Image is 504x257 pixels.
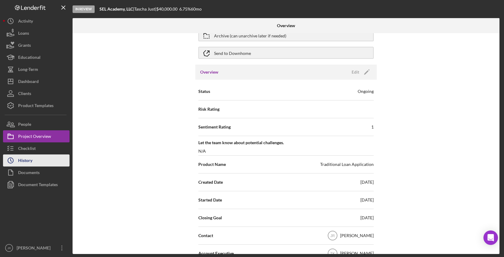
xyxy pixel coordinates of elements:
span: Started Date [198,197,222,203]
div: | [99,7,134,11]
button: Educational [3,51,70,63]
b: SEL Academy, LLC [99,6,133,11]
button: Project Overview [3,130,70,142]
button: Long-Term [3,63,70,75]
button: People [3,118,70,130]
div: [PERSON_NAME] [340,250,374,256]
div: N/A [198,148,206,154]
div: [PERSON_NAME] [340,233,374,239]
button: Grants [3,39,70,51]
div: [DATE] [360,215,374,221]
button: Send to Downhome [198,47,374,59]
button: Edit [348,68,372,77]
div: Dashboard [18,75,39,89]
text: JR [7,246,11,250]
button: Product Templates [3,100,70,112]
button: Loans [3,27,70,39]
div: Grants [18,39,31,53]
div: Ongoing [358,88,374,94]
div: [DATE] [360,179,374,185]
span: Status [198,88,210,94]
b: Overview [277,23,295,28]
div: Long-Term [18,63,38,77]
div: Loans [18,27,29,41]
span: Created Date [198,179,223,185]
div: Project Overview [18,130,51,144]
div: People [18,118,31,132]
span: Account Executive [198,250,234,256]
button: Document Templates [3,179,70,191]
div: Product Templates [18,100,54,113]
div: Activity [18,15,33,29]
div: Tascha Just | [134,7,156,11]
div: 1 [371,124,374,130]
div: 60 mo [191,7,202,11]
button: Clients [3,87,70,100]
div: [DATE] [360,197,374,203]
div: In Review [73,5,95,13]
div: 6.75 % [179,7,191,11]
button: Checklist [3,142,70,154]
button: JR[PERSON_NAME] [3,242,70,254]
div: Document Templates [18,179,58,192]
span: Risk Rating [198,106,219,112]
div: History [18,154,32,168]
span: Product Name [198,161,226,167]
div: Traditional Loan Application [320,161,374,167]
text: TK [330,252,335,256]
button: History [3,154,70,167]
div: [PERSON_NAME] [15,242,54,255]
div: Clients [18,87,31,101]
div: Send to Downhome [214,47,251,58]
div: $40,000.00 [156,7,179,11]
button: Dashboard [3,75,70,87]
div: Educational [18,51,41,65]
span: Let the team know about potential challenges. [198,140,374,146]
div: Edit [352,68,359,77]
div: Documents [18,167,40,180]
div: Checklist [18,142,36,156]
h3: Overview [200,69,218,75]
text: JR [330,234,335,238]
button: Archive (can unarchive later if needed) [198,29,374,41]
span: Contact [198,233,213,239]
button: Activity [3,15,70,27]
span: Sentiment Rating [198,124,231,130]
span: Closing Goal [198,215,222,221]
div: Open Intercom Messenger [483,230,498,245]
div: Archive (can unarchive later if needed) [214,30,286,41]
button: Documents [3,167,70,179]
